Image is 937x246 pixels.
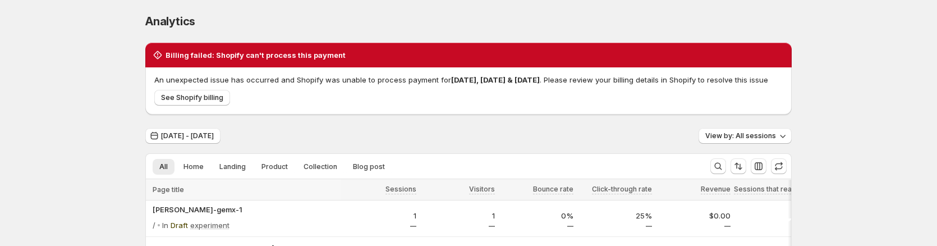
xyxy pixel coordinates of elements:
span: Visitors [469,185,495,194]
span: Sessions that reached checkout [734,185,841,194]
span: Landing [219,162,246,171]
p: In [162,220,168,231]
p: / [153,220,155,231]
button: See Shopify billing [154,90,230,106]
p: 1 [345,210,416,221]
span: Analytics [145,15,195,28]
span: View by: All sessions [705,131,776,140]
button: Sort the results [731,158,746,174]
button: [PERSON_NAME]-gemx-1 [153,204,338,215]
h2: Billing failed: Shopify can't process this payment [166,49,346,61]
p: experiment [190,220,229,231]
p: $0.00 [659,210,731,221]
span: Blog post [353,162,385,171]
span: Revenue [701,185,731,194]
span: Sessions [385,185,416,194]
p: An unexpected issue has occurred and Shopify was unable to process payment for . Please review yo... [154,74,783,85]
span: Product [261,162,288,171]
p: 1 [423,210,495,221]
span: [DATE] - [DATE] [161,131,214,140]
span: Collection [304,162,337,171]
span: Page title [153,185,184,194]
span: Bounce rate [533,185,573,194]
p: 25% [580,210,652,221]
span: [DATE], [DATE] & [DATE] [451,75,540,84]
p: Draft [171,220,188,231]
span: All [159,162,168,171]
button: Search and filter results [710,158,726,174]
button: View by: All sessions [699,128,792,144]
span: See Shopify billing [161,93,223,102]
p: 0 [737,210,844,221]
span: Home [183,162,204,171]
span: Click-through rate [592,185,652,194]
button: [DATE] - [DATE] [145,128,221,144]
p: 0% [502,210,573,221]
